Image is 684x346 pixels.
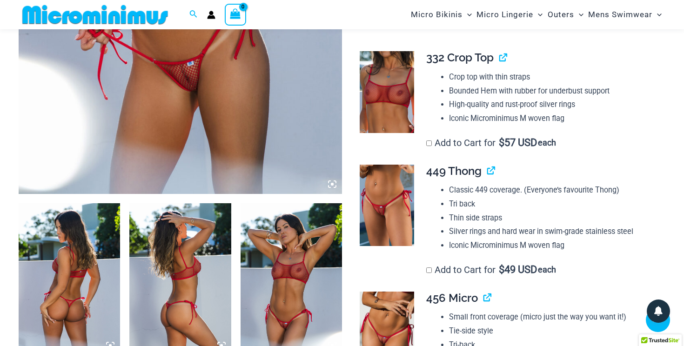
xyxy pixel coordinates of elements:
[463,3,472,27] span: Menu Toggle
[538,265,556,274] span: each
[426,267,432,273] input: Add to Cart for$49 USD each
[426,140,432,146] input: Add to Cart for$57 USD each
[411,3,463,27] span: Micro Bikinis
[449,239,658,253] li: Iconic Microminimus M woven flag
[360,51,414,133] img: Summer Storm Red 332 Crop Top
[449,211,658,225] li: Thin side straps
[652,3,662,27] span: Menu Toggle
[19,4,172,25] img: MM SHOP LOGO FLAT
[449,197,658,211] li: Tri back
[586,3,664,27] a: Mens SwimwearMenu ToggleMenu Toggle
[189,9,198,20] a: Search icon link
[225,4,246,25] a: View Shopping Cart, empty
[426,19,556,30] label: Add to Cart for
[499,264,504,275] span: $
[533,3,543,27] span: Menu Toggle
[499,138,537,147] span: 57 USD
[360,165,414,246] img: Summer Storm Red 449 Thong
[426,137,556,148] label: Add to Cart for
[476,3,533,27] span: Micro Lingerie
[574,3,583,27] span: Menu Toggle
[499,137,504,148] span: $
[449,112,658,126] li: Iconic Microminimus M woven flag
[474,3,545,27] a: Micro LingerieMenu ToggleMenu Toggle
[407,1,665,28] nav: Site Navigation
[449,98,658,112] li: High-quality and rust-proof silver rings
[207,11,215,19] a: Account icon link
[449,84,658,98] li: Bounded Hem with rubber for underbust support
[409,3,474,27] a: Micro BikinisMenu ToggleMenu Toggle
[426,264,556,275] label: Add to Cart for
[548,3,574,27] span: Outers
[545,3,586,27] a: OutersMenu ToggleMenu Toggle
[449,183,658,197] li: Classic 449 coverage. (Everyone’s favourite Thong)
[449,310,658,324] li: Small front coverage (micro just the way you want it!)
[449,324,658,338] li: Tie-side style
[426,51,494,64] span: 332 Crop Top
[449,70,658,84] li: Crop top with thin straps
[588,3,652,27] span: Mens Swimwear
[499,265,537,274] span: 49 USD
[426,164,482,178] span: 449 Thong
[538,138,556,147] span: each
[449,225,658,239] li: Silver rings and hard wear in swim-grade stainless steel
[426,291,478,305] span: 456 Micro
